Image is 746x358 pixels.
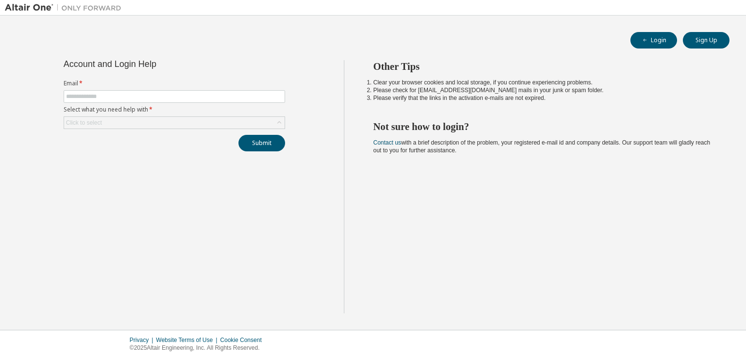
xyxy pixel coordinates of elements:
p: © 2025 Altair Engineering, Inc. All Rights Reserved. [130,344,268,352]
button: Sign Up [683,32,729,49]
h2: Not sure how to login? [373,120,712,133]
a: Contact us [373,139,401,146]
span: with a brief description of the problem, your registered e-mail id and company details. Our suppo... [373,139,711,154]
div: Cookie Consent [220,336,267,344]
div: Website Terms of Use [156,336,220,344]
li: Please check for [EMAIL_ADDRESS][DOMAIN_NAME] mails in your junk or spam folder. [373,86,712,94]
label: Email [64,80,285,87]
h2: Other Tips [373,60,712,73]
div: Click to select [64,117,285,129]
button: Submit [238,135,285,151]
div: Click to select [66,119,102,127]
img: Altair One [5,3,126,13]
div: Account and Login Help [64,60,241,68]
button: Login [630,32,677,49]
label: Select what you need help with [64,106,285,114]
li: Clear your browser cookies and local storage, if you continue experiencing problems. [373,79,712,86]
div: Privacy [130,336,156,344]
li: Please verify that the links in the activation e-mails are not expired. [373,94,712,102]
